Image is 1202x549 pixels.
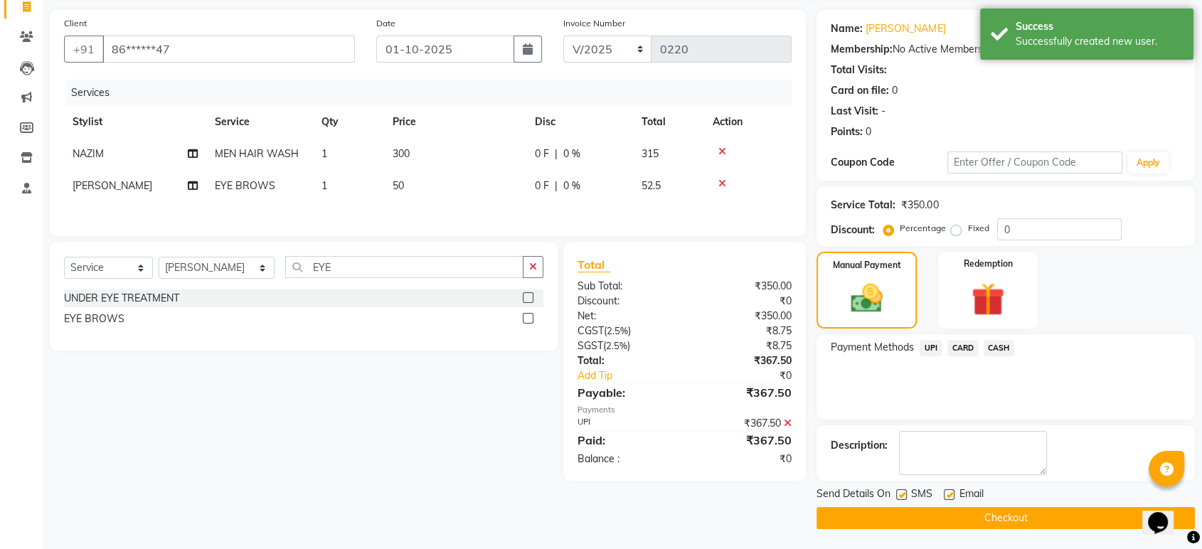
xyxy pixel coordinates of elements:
div: UNDER EYE TREATMENT [64,291,179,306]
div: - [881,104,885,119]
span: NAZIM [73,147,104,160]
div: EYE BROWS [64,311,124,326]
div: Points: [831,124,863,139]
div: Successfully created new user. [1016,34,1183,49]
div: Success [1016,19,1183,34]
div: Services [65,80,802,106]
span: 2.5% [607,325,628,336]
span: Send Details On [817,486,890,504]
div: ₹8.75 [685,339,803,353]
span: 1 [321,147,327,160]
a: Add Tip [567,368,704,383]
th: Price [384,106,526,138]
div: 0 [866,124,871,139]
div: Net: [567,309,685,324]
div: ( ) [567,324,685,339]
div: Card on file: [831,83,889,98]
button: Checkout [817,507,1195,529]
input: Search or Scan [285,256,523,278]
input: Enter Offer / Coupon Code [947,151,1122,174]
label: Redemption [963,257,1012,270]
button: +91 [64,36,104,63]
span: CGST [578,324,604,337]
button: Apply [1128,152,1169,174]
th: Stylist [64,106,206,138]
div: ₹367.50 [685,416,803,431]
input: Search by Name/Mobile/Email/Code [102,36,355,63]
span: SGST [578,339,603,352]
span: [PERSON_NAME] [73,179,152,192]
th: Action [704,106,792,138]
div: ₹350.00 [901,198,938,213]
span: 0 F [535,146,549,161]
label: Invoice Number [563,17,625,30]
div: ₹0 [685,294,803,309]
th: Disc [526,106,633,138]
div: Discount: [567,294,685,309]
span: 2.5% [606,340,627,351]
span: | [555,178,558,193]
div: Service Total: [831,198,895,213]
div: Discount: [831,223,875,238]
a: [PERSON_NAME] [866,21,945,36]
span: CARD [947,340,978,356]
span: Payment Methods [831,340,914,355]
span: 300 [393,147,410,160]
div: Description: [831,438,888,453]
span: SMS [911,486,932,504]
label: Client [64,17,87,30]
div: Total Visits: [831,63,887,78]
div: 0 [892,83,898,98]
div: ₹350.00 [685,309,803,324]
img: _gift.svg [961,279,1014,320]
span: 0 % [563,178,580,193]
label: Fixed [967,222,989,235]
div: Last Visit: [831,104,878,119]
div: ₹367.50 [685,384,803,401]
div: ₹0 [704,368,802,383]
div: ₹0 [685,452,803,467]
span: 50 [393,179,404,192]
div: Coupon Code [831,155,947,170]
div: Name: [831,21,863,36]
label: Percentage [900,222,945,235]
span: 1 [321,179,327,192]
span: CASH [984,340,1014,356]
div: ₹8.75 [685,324,803,339]
th: Total [633,106,704,138]
div: ₹367.50 [685,432,803,449]
span: | [555,146,558,161]
span: 52.5 [642,179,661,192]
label: Manual Payment [833,259,901,272]
div: ( ) [567,339,685,353]
span: EYE BROWS [215,179,275,192]
span: Email [959,486,983,504]
img: _cash.svg [841,280,892,316]
div: Total: [567,353,685,368]
div: Sub Total: [567,279,685,294]
div: No Active Membership [831,42,1181,57]
div: Payable: [567,384,685,401]
span: 315 [642,147,659,160]
th: Qty [313,106,384,138]
div: ₹350.00 [685,279,803,294]
span: 0 % [563,146,580,161]
span: MEN HAIR WASH [215,147,299,160]
div: Payments [578,404,792,416]
span: UPI [920,340,942,356]
label: Date [376,17,395,30]
div: Membership: [831,42,893,57]
div: Balance : [567,452,685,467]
div: ₹367.50 [685,353,803,368]
div: Paid: [567,432,685,449]
div: UPI [567,416,685,431]
span: 0 F [535,178,549,193]
span: Total [578,257,610,272]
iframe: chat widget [1142,492,1188,535]
th: Service [206,106,313,138]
